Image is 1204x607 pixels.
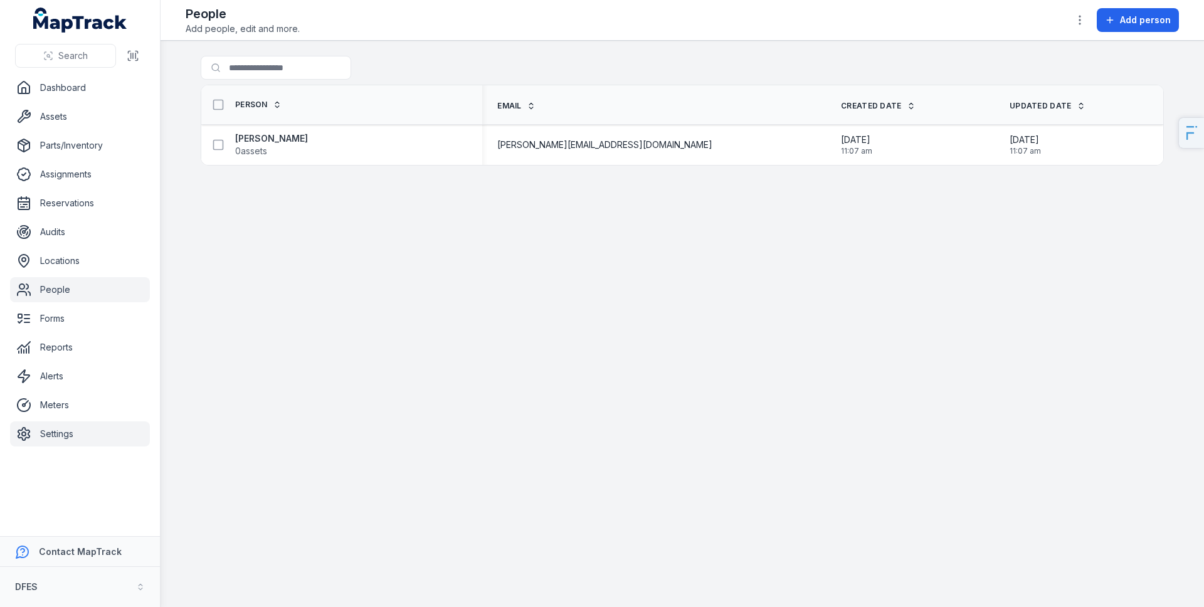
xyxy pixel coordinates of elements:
strong: Contact MapTrack [39,546,122,557]
a: Created Date [841,101,916,111]
button: Search [15,44,116,68]
span: [DATE] [1010,134,1041,146]
time: 14/10/2025, 11:07:22 am [841,134,872,156]
strong: DFES [15,581,38,592]
a: Reports [10,335,150,360]
a: Assets [10,104,150,129]
span: 11:07 am [841,146,872,156]
a: Alerts [10,364,150,389]
a: Audits [10,219,150,245]
a: Meters [10,393,150,418]
button: Add person [1097,8,1179,32]
a: [PERSON_NAME]0assets [235,132,308,157]
time: 14/10/2025, 11:07:22 am [1010,134,1041,156]
a: Parts/Inventory [10,133,150,158]
a: Email [497,101,536,111]
span: 11:07 am [1010,146,1041,156]
a: Reservations [10,191,150,216]
span: [PERSON_NAME][EMAIL_ADDRESS][DOMAIN_NAME] [497,139,712,151]
span: Search [58,50,88,62]
strong: [PERSON_NAME] [235,132,308,145]
span: Created Date [841,101,902,111]
a: MapTrack [33,8,127,33]
a: Person [235,100,282,110]
a: Assignments [10,162,150,187]
span: Add person [1120,14,1171,26]
a: People [10,277,150,302]
a: Locations [10,248,150,273]
a: Forms [10,306,150,331]
a: Updated Date [1010,101,1085,111]
a: Settings [10,421,150,446]
span: Email [497,101,522,111]
span: Person [235,100,268,110]
span: Updated Date [1010,101,1072,111]
span: Add people, edit and more. [186,23,300,35]
h2: People [186,5,300,23]
span: 0 assets [235,145,267,157]
span: [DATE] [841,134,872,146]
a: Dashboard [10,75,150,100]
